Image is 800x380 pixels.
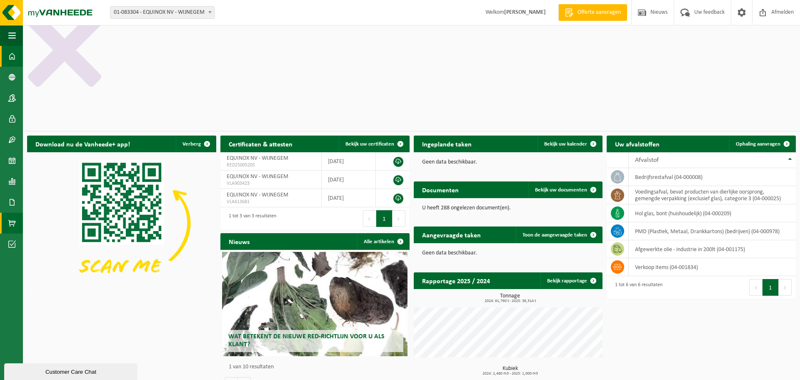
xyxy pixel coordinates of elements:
a: Bekijk rapportage [540,272,602,289]
span: 2024: 2,480 m3 - 2025: 1,000 m3 [418,372,603,376]
span: 2024: 61,760 t - 2025: 36,314 t [418,299,603,303]
p: Geen data beschikbaar. [422,159,595,165]
a: Toon de aangevraagde taken [516,226,602,243]
td: voedingsafval, bevat producten van dierlijke oorsprong, gemengde verpakking (exclusief glas), cat... [629,186,796,204]
span: Afvalstof [635,157,659,164]
h2: Nieuws [220,233,258,249]
h2: Ingeplande taken [414,136,480,152]
span: VLA903423 [227,180,315,187]
a: Bekijk uw certificaten [339,136,409,152]
button: 1 [762,279,779,296]
span: Verberg [182,141,201,147]
h3: Tonnage [418,293,603,303]
iframe: chat widget [4,362,139,380]
span: Wat betekent de nieuwe RED-richtlijn voor u als klant? [228,333,385,348]
h2: Uw afvalstoffen [607,136,668,152]
a: Bekijk uw kalender [537,136,602,152]
span: EQUINOX NV - WIJNEGEM [227,192,288,198]
div: 1 tot 6 van 6 resultaten [611,278,662,297]
button: Next [392,210,405,227]
h3: Kubiek [418,366,603,376]
h2: Rapportage 2025 / 2024 [414,272,498,289]
a: Offerte aanvragen [558,4,627,21]
p: Geen data beschikbaar. [422,250,595,256]
button: Previous [363,210,376,227]
span: Offerte aanvragen [575,8,623,17]
button: Previous [749,279,762,296]
button: 1 [376,210,392,227]
img: Download de VHEPlus App [27,152,216,294]
strong: [PERSON_NAME] [504,9,546,15]
p: U heeft 288 ongelezen document(en). [422,205,595,211]
span: 01-083304 - EQUINOX NV - WIJNEGEM [110,6,215,19]
p: 1 van 10 resultaten [229,364,405,370]
td: afgewerkte olie - industrie in 200lt (04-001175) [629,240,796,258]
span: VLA613681 [227,199,315,205]
a: Wat betekent de nieuwe RED-richtlijn voor u als klant? [222,252,407,356]
button: Verberg [176,136,215,152]
div: 1 tot 3 van 3 resultaten [225,209,276,228]
span: Bekijk uw documenten [535,187,587,193]
td: PMD (Plastiek, Metaal, Drankkartons) (bedrijven) (04-000978) [629,222,796,240]
a: Alle artikelen [357,233,409,250]
h2: Aangevraagde taken [414,226,489,243]
span: 01-083304 - EQUINOX NV - WIJNEGEM [110,7,214,18]
span: EQUINOX NV - WIJNEGEM [227,174,288,180]
h2: Documenten [414,181,467,198]
a: Bekijk uw documenten [528,181,602,198]
td: hol glas, bont (huishoudelijk) (04-000209) [629,204,796,222]
span: EQUINOX NV - WIJNEGEM [227,155,288,161]
span: Bekijk uw kalender [544,141,587,147]
button: Next [779,279,792,296]
h2: Certificaten & attesten [220,136,301,152]
td: verkoop items (04-001834) [629,258,796,276]
a: Ophaling aanvragen [729,136,795,152]
span: Bekijk uw certificaten [345,141,394,147]
span: Toon de aangevraagde taken [522,232,587,238]
td: [DATE] [322,189,376,207]
span: RED25005205 [227,162,315,169]
span: Ophaling aanvragen [736,141,780,147]
td: [DATE] [322,171,376,189]
td: bedrijfsrestafval (04-000008) [629,168,796,186]
td: [DATE] [322,152,376,171]
h2: Download nu de Vanheede+ app! [27,136,138,152]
